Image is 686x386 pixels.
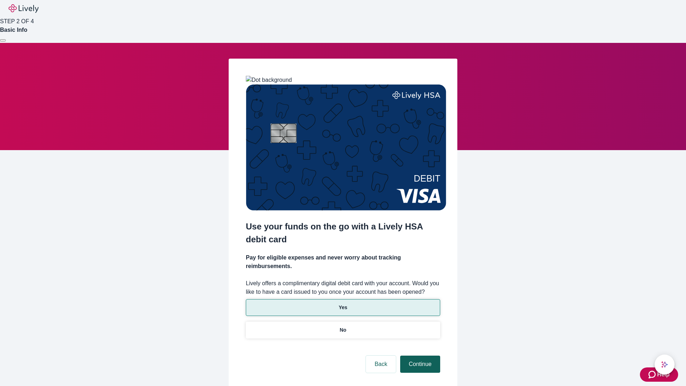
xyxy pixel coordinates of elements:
button: Zendesk support iconHelp [640,367,678,382]
button: chat [655,355,675,375]
img: Dot background [246,76,292,84]
svg: Lively AI Assistant [661,361,668,368]
button: Back [366,356,396,373]
p: No [340,326,347,334]
img: Debit card [246,84,446,211]
h4: Pay for eligible expenses and never worry about tracking reimbursements. [246,253,440,271]
span: Help [657,370,670,379]
svg: Zendesk support icon [648,370,657,379]
button: Yes [246,299,440,316]
button: Continue [400,356,440,373]
img: Lively [9,4,39,13]
button: No [246,322,440,338]
h2: Use your funds on the go with a Lively HSA debit card [246,220,440,246]
p: Yes [339,304,347,311]
label: Lively offers a complimentary digital debit card with your account. Would you like to have a card... [246,279,440,296]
